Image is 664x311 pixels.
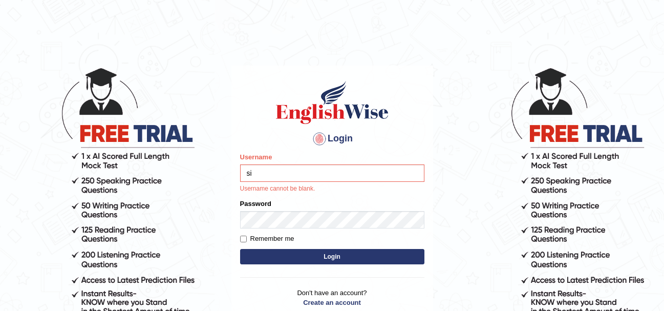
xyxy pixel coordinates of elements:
[240,236,247,242] input: Remember me
[240,199,271,209] label: Password
[240,184,424,194] p: Username cannot be blank.
[274,79,391,126] img: Logo of English Wise sign in for intelligent practice with AI
[240,249,424,264] button: Login
[240,131,424,147] h4: Login
[240,152,272,162] label: Username
[240,298,424,307] a: Create an account
[240,234,294,244] label: Remember me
